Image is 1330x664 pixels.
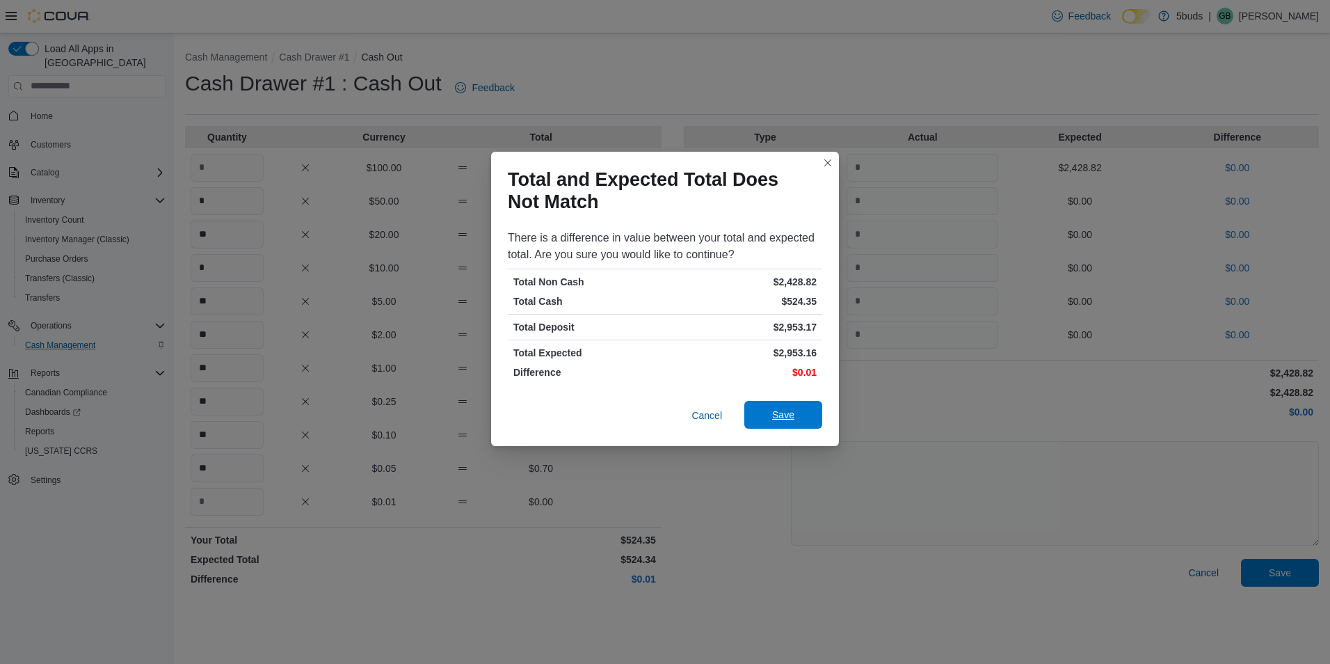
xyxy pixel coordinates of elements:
[668,294,817,308] p: $524.35
[668,346,817,360] p: $2,953.16
[513,320,662,334] p: Total Deposit
[691,409,722,422] span: Cancel
[513,365,662,379] p: Difference
[819,155,836,171] button: Closes this modal window
[508,230,822,263] div: There is a difference in value between your total and expected total. Are you sure you would like...
[744,401,822,429] button: Save
[508,168,811,213] h1: Total and Expected Total Does Not Match
[668,365,817,379] p: $0.01
[513,294,662,308] p: Total Cash
[668,275,817,289] p: $2,428.82
[686,402,728,429] button: Cancel
[513,346,662,360] p: Total Expected
[772,408,794,422] span: Save
[513,275,662,289] p: Total Non Cash
[668,320,817,334] p: $2,953.17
